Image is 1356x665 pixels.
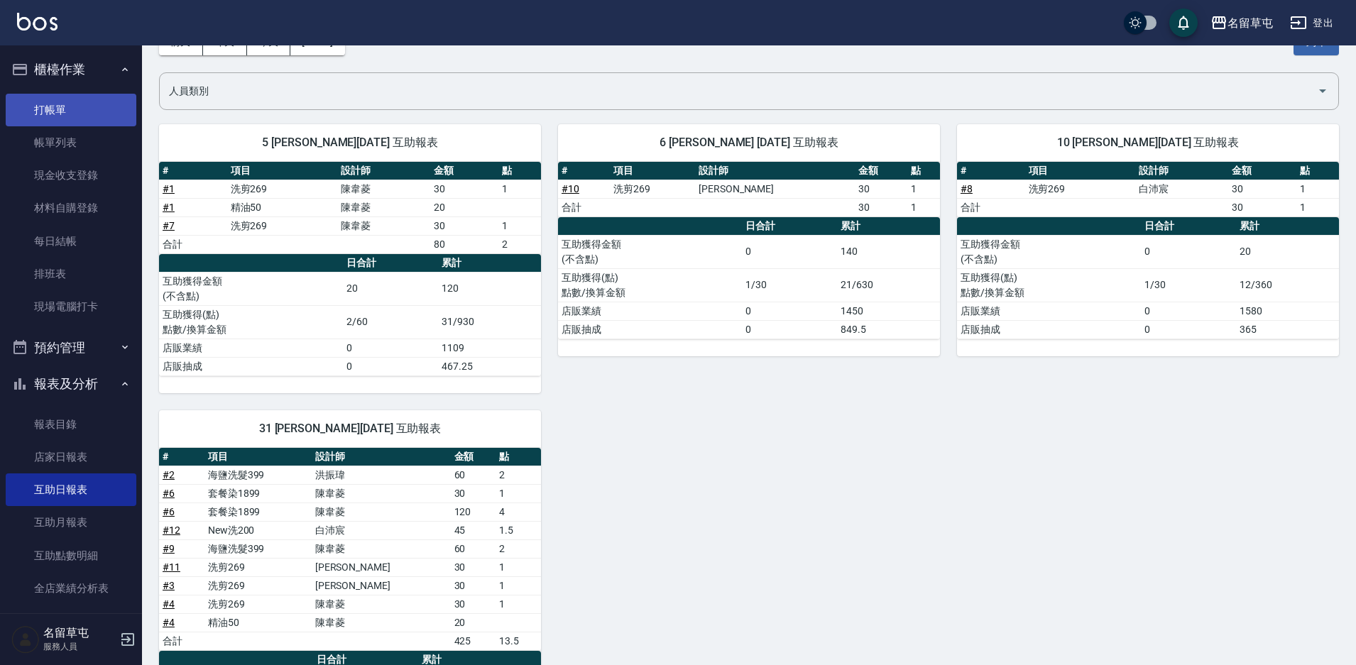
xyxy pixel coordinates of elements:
[204,448,312,466] th: 項目
[430,162,498,180] th: 金額
[343,272,439,305] td: 20
[6,506,136,539] a: 互助月報表
[312,448,451,466] th: 設計師
[742,320,838,339] td: 0
[1228,162,1296,180] th: 金額
[11,625,40,654] img: Person
[498,216,541,235] td: 1
[430,216,498,235] td: 30
[227,162,338,180] th: 項目
[430,180,498,198] td: 30
[312,521,451,539] td: 白沛宸
[1296,198,1339,216] td: 1
[558,198,610,216] td: 合計
[496,539,541,558] td: 2
[163,543,175,554] a: #9
[1228,198,1296,216] td: 30
[163,488,175,499] a: #6
[176,136,524,150] span: 5 [PERSON_NAME][DATE] 互助報表
[451,484,496,502] td: 30
[855,198,907,216] td: 30
[438,339,541,357] td: 1109
[159,235,227,253] td: 合計
[430,235,498,253] td: 80
[6,366,136,402] button: 報表及分析
[610,162,695,180] th: 項目
[957,235,1141,268] td: 互助獲得金額 (不含點)
[159,162,227,180] th: #
[837,320,940,339] td: 849.5
[312,558,451,576] td: [PERSON_NAME]
[6,225,136,258] a: 每日結帳
[6,441,136,473] a: 店家日報表
[163,598,175,610] a: #4
[159,162,541,254] table: a dense table
[837,217,940,236] th: 累計
[43,640,116,653] p: 服務人員
[957,302,1141,320] td: 店販業績
[343,357,439,375] td: 0
[1141,235,1237,268] td: 0
[562,183,579,194] a: #10
[204,484,312,502] td: 套餐染1899
[6,572,136,605] a: 全店業績分析表
[204,595,312,613] td: 洗剪269
[1236,217,1339,236] th: 累計
[907,162,940,180] th: 點
[176,422,524,436] span: 31 [PERSON_NAME][DATE] 互助報表
[438,357,541,375] td: 467.25
[496,558,541,576] td: 1
[957,320,1141,339] td: 店販抽成
[159,357,343,375] td: 店販抽成
[907,198,940,216] td: 1
[227,216,338,235] td: 洗剪269
[6,605,136,637] a: 營業統計分析表
[1311,79,1334,102] button: Open
[6,408,136,441] a: 報表目錄
[1296,162,1339,180] th: 點
[451,539,496,558] td: 60
[1236,235,1339,268] td: 20
[496,521,541,539] td: 1.5
[1236,320,1339,339] td: 365
[451,466,496,484] td: 60
[496,576,541,595] td: 1
[907,180,940,198] td: 1
[337,198,430,216] td: 陳韋菱
[575,136,923,150] span: 6 [PERSON_NAME] [DATE] 互助報表
[204,502,312,521] td: 套餐染1899
[855,162,907,180] th: 金額
[204,466,312,484] td: 海鹽洗髮399
[312,613,451,632] td: 陳韋菱
[1169,9,1198,37] button: save
[312,502,451,521] td: 陳韋菱
[558,162,610,180] th: #
[343,305,439,339] td: 2/60
[204,521,312,539] td: New洗200
[451,448,496,466] th: 金額
[742,268,838,302] td: 1/30
[1236,302,1339,320] td: 1580
[610,180,695,198] td: 洗剪269
[1025,162,1136,180] th: 項目
[204,539,312,558] td: 海鹽洗髮399
[1141,302,1237,320] td: 0
[451,595,496,613] td: 30
[337,216,430,235] td: 陳韋菱
[742,302,838,320] td: 0
[957,162,1339,217] table: a dense table
[159,448,204,466] th: #
[163,524,180,536] a: #12
[438,272,541,305] td: 120
[204,558,312,576] td: 洗剪269
[496,484,541,502] td: 1
[438,305,541,339] td: 31/930
[451,558,496,576] td: 30
[496,502,541,521] td: 4
[695,180,855,198] td: [PERSON_NAME]
[163,580,175,591] a: #3
[227,180,338,198] td: 洗剪269
[742,217,838,236] th: 日合計
[312,466,451,484] td: 洪振瑋
[498,235,541,253] td: 2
